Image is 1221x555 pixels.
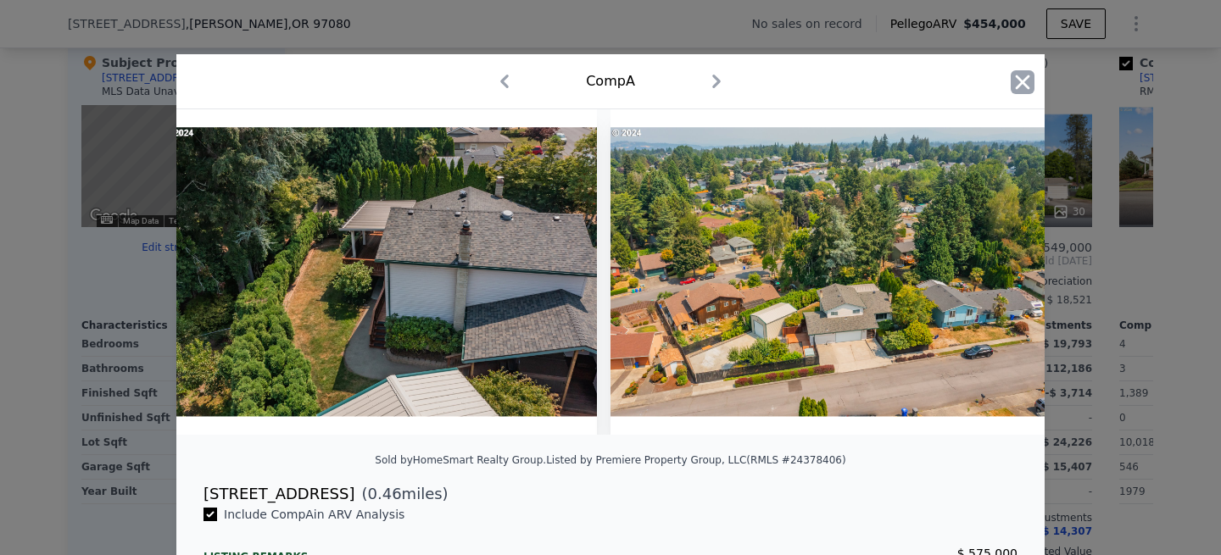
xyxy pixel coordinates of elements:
[586,71,635,92] div: Comp A
[610,109,1045,435] img: Property Img
[354,482,448,506] span: ( miles)
[546,454,846,466] div: Listed by Premiere Property Group, LLC (RMLS #24378406)
[217,508,411,521] span: Include Comp A in ARV Analysis
[375,454,546,466] div: Sold by HomeSmart Realty Group .
[203,482,354,506] div: [STREET_ADDRESS]
[163,109,597,435] img: Property Img
[368,485,402,502] span: 0.46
